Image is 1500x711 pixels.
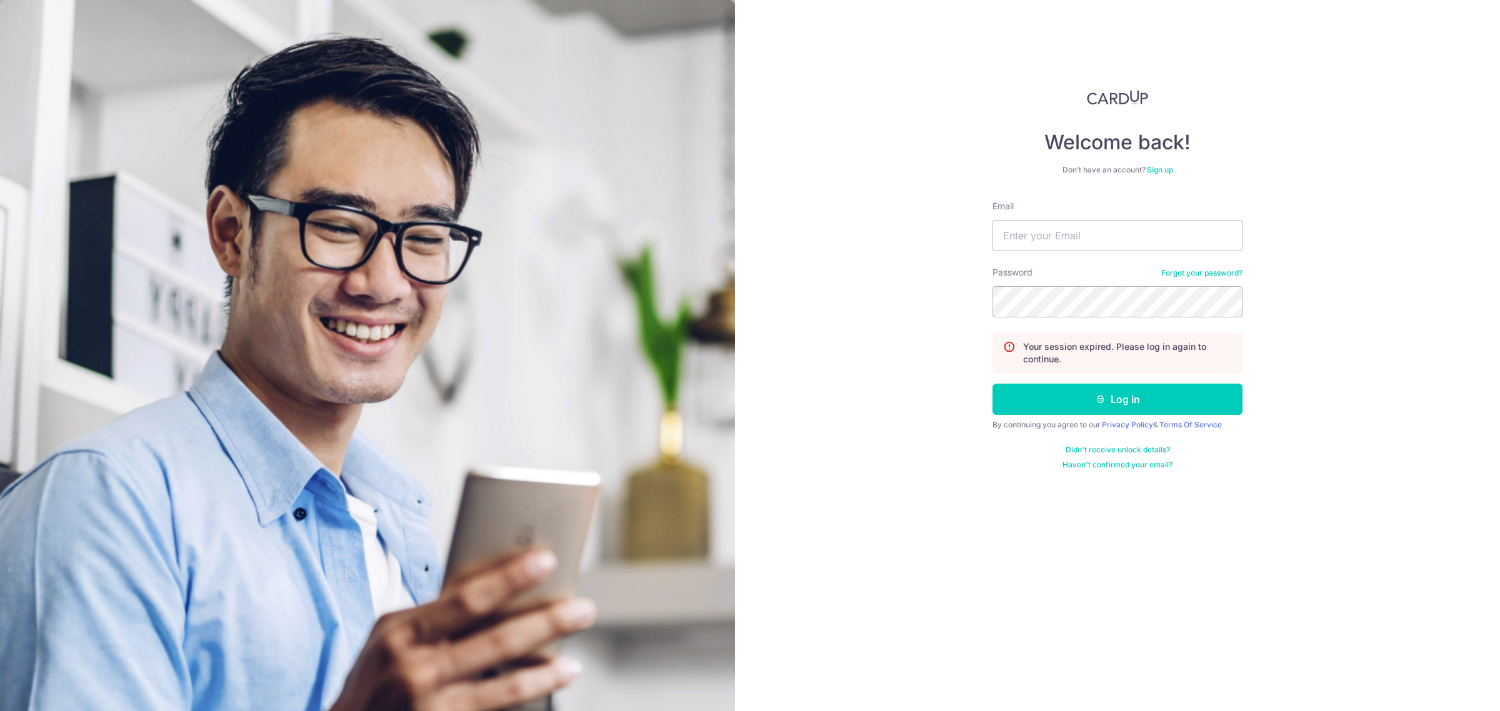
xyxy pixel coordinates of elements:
[1062,460,1172,470] a: Haven't confirmed your email?
[992,130,1242,155] h4: Welcome back!
[1159,420,1222,429] a: Terms Of Service
[1102,420,1153,429] a: Privacy Policy
[1147,165,1173,174] a: Sign up
[1066,445,1170,455] a: Didn't receive unlock details?
[1161,268,1242,278] a: Forgot your password?
[1087,90,1148,105] img: CardUp Logo
[992,220,1242,251] input: Enter your Email
[992,420,1242,430] div: By continuing you agree to our &
[992,266,1032,279] label: Password
[992,200,1014,212] label: Email
[992,165,1242,175] div: Don’t have an account?
[1023,341,1232,365] p: Your session expired. Please log in again to continue.
[992,384,1242,415] button: Log in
